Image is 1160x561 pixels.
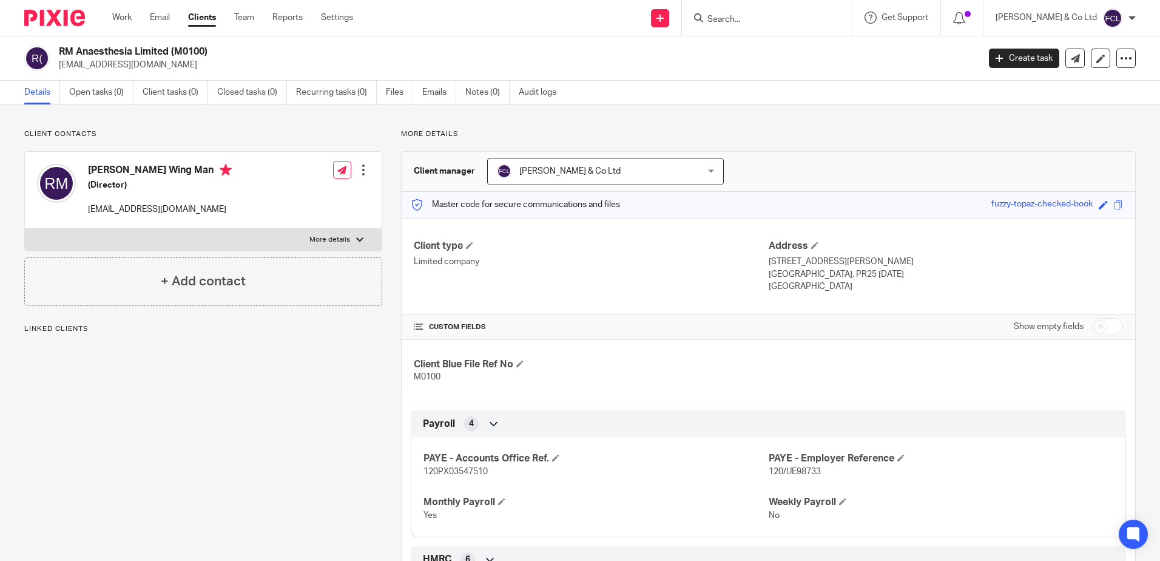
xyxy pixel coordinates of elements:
img: svg%3E [24,46,50,71]
a: Files [386,81,413,104]
a: Recurring tasks (0) [296,81,377,104]
h4: Client type [414,240,768,253]
h4: [PERSON_NAME] Wing Man [88,164,232,179]
h4: Weekly Payroll [769,496,1113,509]
span: 120PX03547510 [423,467,488,476]
a: Reports [272,12,303,24]
a: Clients [188,12,216,24]
h5: (Director) [88,179,232,191]
a: Work [112,12,132,24]
p: [EMAIL_ADDRESS][DOMAIN_NAME] [88,203,232,216]
p: More details [309,235,350,245]
a: Closed tasks (0) [217,81,287,104]
a: Client tasks (0) [143,81,208,104]
a: Details [24,81,60,104]
span: Yes [423,511,437,520]
p: Limited company [414,256,768,268]
p: [GEOGRAPHIC_DATA] [769,280,1123,293]
h4: Address [769,240,1123,253]
span: 120/UE98733 [769,467,821,476]
img: svg%3E [1103,8,1122,28]
h4: Monthly Payroll [423,496,768,509]
i: Primary [220,164,232,176]
h4: PAYE - Accounts Office Ref. [423,452,768,465]
h2: RM Anaesthesia Limited (M0100) [59,46,788,58]
a: Email [150,12,170,24]
p: [STREET_ADDRESS][PERSON_NAME] [769,256,1123,268]
p: Master code for secure communications and files [411,199,620,211]
a: Emails [422,81,456,104]
h3: Client manager [414,165,475,177]
span: No [769,511,780,520]
h4: + Add contact [161,272,246,291]
p: [PERSON_NAME] & Co Ltd [996,12,1097,24]
h4: PAYE - Employer Reference [769,452,1113,465]
h4: Client Blue File Ref No [414,358,768,371]
p: [GEOGRAPHIC_DATA], PR25 [DATE] [769,268,1123,280]
img: svg%3E [37,164,76,203]
label: Show empty fields [1014,321,1084,333]
a: Audit logs [519,81,565,104]
span: [PERSON_NAME] & Co Ltd [519,167,621,175]
span: M0100 [414,373,440,381]
a: Team [234,12,254,24]
a: Create task [989,49,1059,68]
span: Get Support [882,13,928,22]
h4: CUSTOM FIELDS [414,322,768,332]
span: Payroll [423,418,455,430]
img: svg%3E [497,164,511,178]
p: Client contacts [24,129,382,139]
span: 4 [469,418,474,430]
p: Linked clients [24,324,382,334]
p: [EMAIL_ADDRESS][DOMAIN_NAME] [59,59,971,71]
a: Open tasks (0) [69,81,133,104]
p: More details [401,129,1136,139]
input: Search [706,15,815,25]
div: fuzzy-topaz-checked-book [991,198,1093,212]
a: Settings [321,12,353,24]
img: Pixie [24,10,85,26]
a: Notes (0) [465,81,510,104]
